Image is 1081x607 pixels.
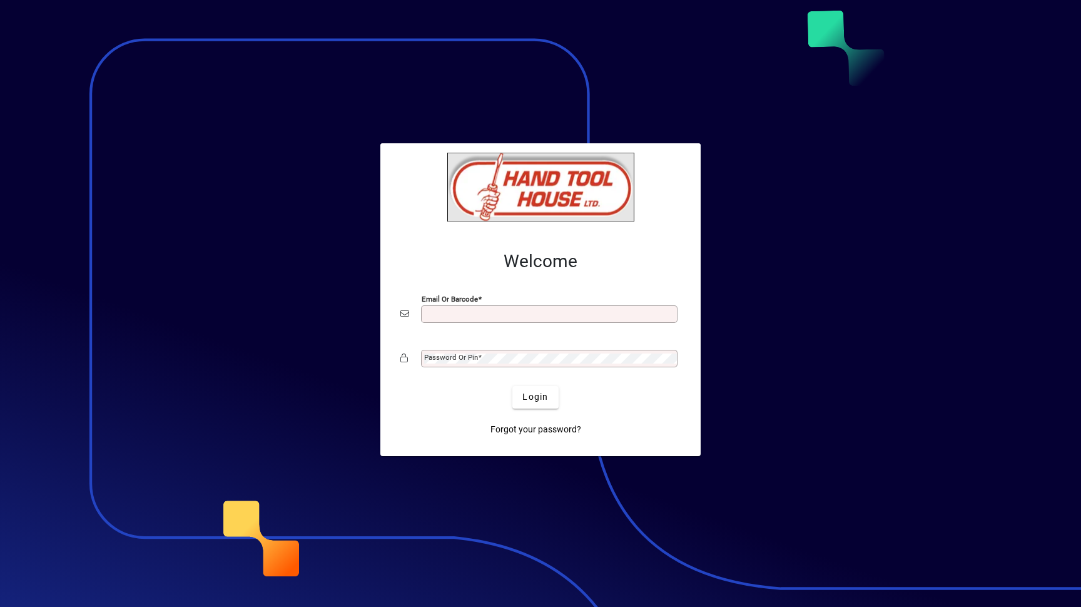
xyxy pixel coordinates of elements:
button: Login [512,386,558,409]
a: Forgot your password? [485,419,586,441]
span: Forgot your password? [490,423,581,436]
h2: Welcome [400,251,681,272]
mat-label: Password or Pin [424,353,478,362]
span: Login [522,390,548,404]
mat-label: Email or Barcode [422,294,478,303]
